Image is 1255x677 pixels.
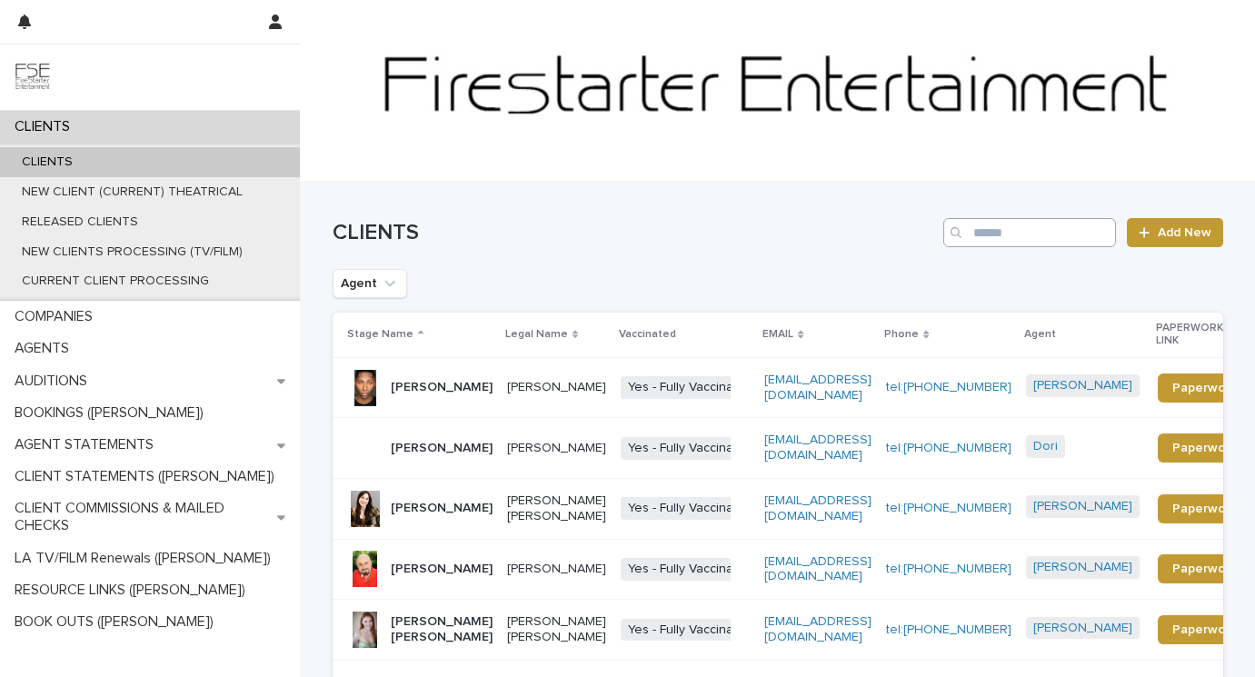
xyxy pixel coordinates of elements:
[1033,439,1058,454] a: Dori
[621,497,760,520] span: Yes - Fully Vaccinated
[764,373,872,402] a: [EMAIL_ADDRESS][DOMAIN_NAME]
[762,324,793,344] p: EMAIL
[333,269,407,298] button: Agent
[1172,442,1237,454] span: Paperwork
[391,501,493,516] p: [PERSON_NAME]
[7,244,257,260] p: NEW CLIENTS PROCESSING (TV/FILM)
[1172,503,1237,515] span: Paperwork
[1033,621,1132,636] a: [PERSON_NAME]
[621,558,760,581] span: Yes - Fully Vaccinated
[507,493,606,524] p: [PERSON_NAME] [PERSON_NAME]
[1127,218,1222,247] a: Add New
[507,380,606,395] p: [PERSON_NAME]
[391,614,493,645] p: [PERSON_NAME] [PERSON_NAME]
[884,324,919,344] p: Phone
[7,274,224,289] p: CURRENT CLIENT PROCESSING
[1033,499,1132,514] a: [PERSON_NAME]
[1033,560,1132,575] a: [PERSON_NAME]
[1158,226,1211,239] span: Add New
[7,404,218,422] p: BOOKINGS ([PERSON_NAME])
[886,623,1011,636] a: tel:[PHONE_NUMBER]
[391,380,493,395] p: [PERSON_NAME]
[1172,382,1237,394] span: Paperwork
[1156,318,1241,352] p: PAPERWORK LINK
[7,436,168,453] p: AGENT STATEMENTS
[15,59,51,95] img: 9JgRvJ3ETPGCJDhvPVA5
[621,619,760,642] span: Yes - Fully Vaccinated
[619,324,676,344] p: Vaccinated
[886,442,1011,454] a: tel:[PHONE_NUMBER]
[7,340,84,357] p: AGENTS
[764,615,872,643] a: [EMAIL_ADDRESS][DOMAIN_NAME]
[333,220,937,246] h1: CLIENTS
[886,381,1011,393] a: tel:[PHONE_NUMBER]
[1033,378,1132,393] a: [PERSON_NAME]
[507,614,606,645] p: [PERSON_NAME] [PERSON_NAME]
[7,308,107,325] p: COMPANIES
[347,324,413,344] p: Stage Name
[1158,615,1251,644] a: Paperwork
[7,582,260,599] p: RESOURCE LINKS ([PERSON_NAME])
[1158,554,1251,583] a: Paperwork
[764,494,872,523] a: [EMAIL_ADDRESS][DOMAIN_NAME]
[391,562,493,577] p: [PERSON_NAME]
[7,468,289,485] p: CLIENT STATEMENTS ([PERSON_NAME])
[1024,324,1056,344] p: Agent
[1158,494,1251,523] a: Paperwork
[943,218,1116,247] input: Search
[7,373,102,390] p: AUDITIONS
[391,441,493,456] p: [PERSON_NAME]
[621,376,760,399] span: Yes - Fully Vaccinated
[7,613,228,631] p: BOOK OUTS ([PERSON_NAME])
[1172,623,1237,636] span: Paperwork
[1158,373,1251,403] a: Paperwork
[886,563,1011,575] a: tel:[PHONE_NUMBER]
[621,437,760,460] span: Yes - Fully Vaccinated
[1158,433,1251,463] a: Paperwork
[507,441,606,456] p: [PERSON_NAME]
[7,550,285,567] p: LA TV/FILM Renewals ([PERSON_NAME])
[7,154,87,170] p: CLIENTS
[764,555,872,583] a: [EMAIL_ADDRESS][DOMAIN_NAME]
[7,500,277,534] p: CLIENT COMMISSIONS & MAILED CHECKS
[7,214,153,230] p: RELEASED CLIENTS
[507,562,606,577] p: [PERSON_NAME]
[7,184,257,200] p: NEW CLIENT (CURRENT) THEATRICAL
[7,118,85,135] p: CLIENTS
[764,433,872,462] a: [EMAIL_ADDRESS][DOMAIN_NAME]
[1172,563,1237,575] span: Paperwork
[886,502,1011,514] a: tel:[PHONE_NUMBER]
[505,324,568,344] p: Legal Name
